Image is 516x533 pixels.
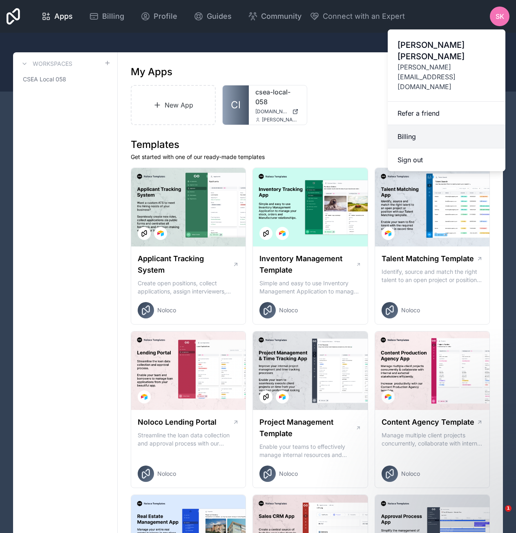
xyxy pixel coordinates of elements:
[20,59,72,69] a: Workspaces
[398,62,496,92] span: [PERSON_NAME][EMAIL_ADDRESS][DOMAIN_NAME]
[131,138,490,151] h1: Templates
[388,125,505,148] a: Billing
[505,505,512,512] span: 1
[20,72,111,87] a: CSEA Local 058
[259,443,361,459] p: Enable your teams to effectively manage internal resources and execute client projects on time.
[279,394,286,400] img: Airtable Logo
[382,253,474,264] h1: Talent Matching Template
[83,7,131,25] a: Billing
[231,99,241,112] span: Cl
[138,279,239,296] p: Create open positions, collect applications, assign interviewers, centralise candidate feedback a...
[138,253,232,276] h1: Applicant Tracking System
[310,11,405,22] button: Connect with an Expert
[323,11,405,22] span: Connect with an Expert
[259,253,355,276] h1: Inventory Management Template
[262,116,300,123] span: [PERSON_NAME][EMAIL_ADDRESS][DOMAIN_NAME]
[33,60,72,68] h3: Workspaces
[255,87,300,107] a: csea-local-058
[398,39,496,62] span: [PERSON_NAME] [PERSON_NAME]
[259,279,361,296] p: Simple and easy to use Inventory Management Application to manage your stock, orders and Manufact...
[131,85,216,125] a: New App
[54,11,73,22] span: Apps
[134,7,184,25] a: Profile
[382,431,483,448] p: Manage multiple client projects concurrently, collaborate with internal and external stakeholders...
[157,470,176,478] span: Noloco
[401,306,420,314] span: Noloco
[279,306,298,314] span: Noloco
[385,394,391,400] img: Airtable Logo
[261,11,302,22] span: Community
[187,7,238,25] a: Guides
[138,431,239,448] p: Streamline the loan data collection and approval process with our Lending Portal template.
[154,11,177,22] span: Profile
[223,85,249,125] a: Cl
[279,470,298,478] span: Noloco
[35,7,79,25] a: Apps
[496,11,504,21] span: SK
[23,75,66,83] span: CSEA Local 058
[138,417,217,428] h1: Noloco Lending Portal
[131,153,490,161] p: Get started with one of our ready-made templates
[388,102,505,125] a: Refer a friend
[382,268,483,284] p: Identify, source and match the right talent to an open project or position with our Talent Matchi...
[207,11,232,22] span: Guides
[353,454,516,511] iframe: Intercom notifications message
[255,108,289,115] span: [DOMAIN_NAME]
[382,417,474,428] h1: Content Agency Template
[488,505,508,525] iframe: Intercom live chat
[157,230,164,237] img: Airtable Logo
[388,148,505,171] button: Sign out
[241,7,308,25] a: Community
[141,394,147,400] img: Airtable Logo
[259,417,355,439] h1: Project Management Template
[102,11,124,22] span: Billing
[279,230,286,237] img: Airtable Logo
[157,306,176,314] span: Noloco
[255,108,300,115] a: [DOMAIN_NAME]
[385,230,391,237] img: Airtable Logo
[131,65,172,78] h1: My Apps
